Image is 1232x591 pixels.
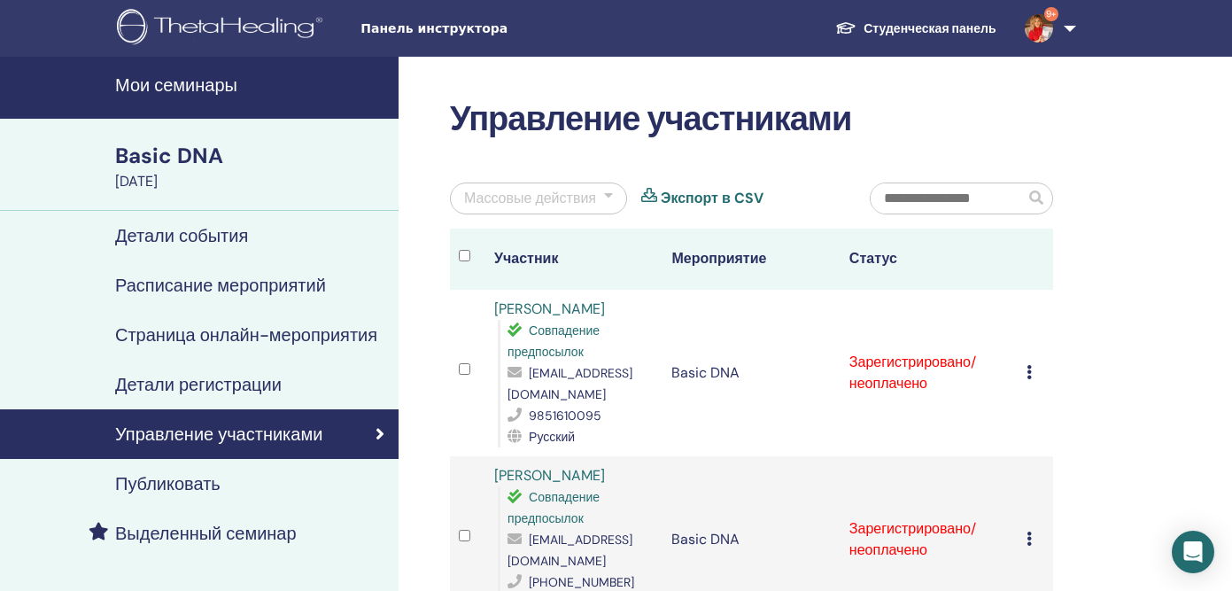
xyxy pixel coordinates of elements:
span: Панель инструктора [360,19,626,38]
a: [PERSON_NAME] [494,299,605,318]
span: [PHONE_NUMBER] [529,574,634,590]
div: [DATE] [115,171,388,192]
span: Русский [529,429,575,445]
img: graduation-cap-white.svg [835,20,856,35]
div: Open Intercom Messenger [1172,531,1214,573]
span: [EMAIL_ADDRESS][DOMAIN_NAME] [508,532,632,569]
div: Массовые действия [464,188,596,209]
h4: Детали регистрации [115,374,282,395]
a: [PERSON_NAME] [494,466,605,485]
h4: Детали события [115,225,248,246]
span: Совпадение предпосылок [508,323,600,360]
th: Участник [485,229,662,290]
span: [EMAIL_ADDRESS][DOMAIN_NAME] [508,365,632,402]
span: Совпадение предпосылок [508,489,600,526]
h4: Мои семинары [115,74,388,96]
a: Экспорт в CSV [661,188,763,209]
a: Студенческая панель [821,12,1010,45]
h4: Публиковать [115,473,221,494]
div: Basic DNA [115,141,388,171]
h4: Расписание мероприятий [115,275,326,296]
span: 9851610095 [529,408,601,424]
h2: Управление участниками [450,99,1053,140]
h4: Страница онлайн-мероприятия [115,324,377,346]
h4: Выделенный семинар [115,523,297,544]
img: default.jpg [1025,14,1053,43]
img: logo.png [117,9,329,49]
th: Статус [841,229,1018,290]
td: Basic DNA [662,290,840,456]
h4: Управление участниками [115,424,322,445]
th: Мероприятие [662,229,840,290]
a: Basic DNA[DATE] [105,141,399,192]
span: 9+ [1044,7,1058,21]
